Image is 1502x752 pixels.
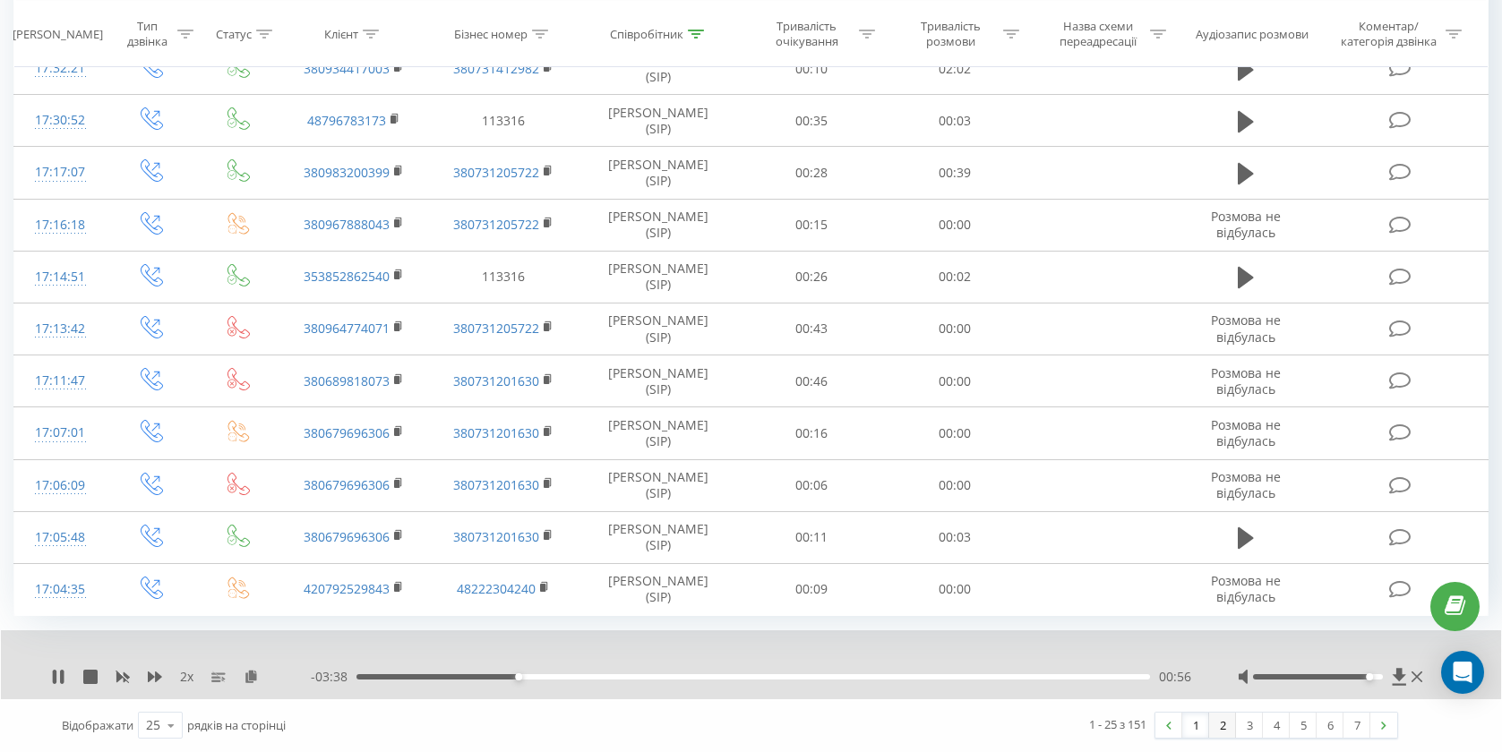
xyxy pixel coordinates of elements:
[13,26,103,41] div: [PERSON_NAME]
[578,251,739,303] td: [PERSON_NAME] (SIP)
[883,43,1027,95] td: 02:02
[304,164,390,181] a: 380983200399
[739,251,883,303] td: 00:26
[578,407,739,459] td: [PERSON_NAME] (SIP)
[1182,713,1209,738] a: 1
[515,673,522,680] div: Accessibility label
[453,476,539,493] a: 380731201630
[1211,364,1281,397] span: Розмова не відбулась
[578,43,739,95] td: [PERSON_NAME] (SIP)
[739,459,883,511] td: 00:06
[304,528,390,545] a: 380679696306
[883,199,1027,251] td: 00:00
[453,320,539,337] a: 380731205722
[883,563,1027,615] td: 00:00
[453,216,539,233] a: 380731205722
[32,208,88,243] div: 17:16:18
[32,363,88,398] div: 17:11:47
[311,668,356,686] span: - 03:38
[1089,715,1146,733] div: 1 - 25 з 151
[739,407,883,459] td: 00:16
[32,260,88,295] div: 17:14:51
[453,164,539,181] a: 380731205722
[739,43,883,95] td: 00:10
[1336,19,1441,49] div: Коментар/категорія дзвінка
[32,520,88,555] div: 17:05:48
[883,95,1027,147] td: 00:03
[32,415,88,450] div: 17:07:01
[32,155,88,190] div: 17:17:07
[62,717,133,733] span: Відображати
[453,424,539,441] a: 380731201630
[122,19,173,49] div: Тип дзвінка
[32,51,88,86] div: 17:32:21
[304,320,390,337] a: 380964774071
[578,199,739,251] td: [PERSON_NAME] (SIP)
[304,476,390,493] a: 380679696306
[739,303,883,355] td: 00:43
[1159,668,1191,686] span: 00:56
[454,26,528,41] div: Бізнес номер
[578,95,739,147] td: [PERSON_NAME] (SIP)
[1196,26,1309,41] div: Аудіозапис розмови
[304,372,390,389] a: 380689818073
[1343,713,1370,738] a: 7
[883,147,1027,199] td: 00:39
[453,528,539,545] a: 380731201630
[883,459,1027,511] td: 00:00
[32,103,88,138] div: 17:30:52
[903,19,999,49] div: Тривалість розмови
[453,372,539,389] a: 380731201630
[739,563,883,615] td: 00:09
[32,312,88,346] div: 17:13:42
[739,95,883,147] td: 00:35
[304,268,390,285] a: 353852862540
[1050,19,1146,49] div: Назва схеми переадресації
[883,355,1027,407] td: 00:00
[1211,208,1281,241] span: Розмова не відбулась
[1209,713,1236,738] a: 2
[428,251,578,303] td: 113316
[304,580,390,597] a: 420792529843
[1366,673,1373,680] div: Accessibility label
[187,717,286,733] span: рядків на сторінці
[307,112,386,129] a: 48796783173
[304,216,390,233] a: 380967888043
[1236,713,1263,738] a: 3
[578,459,739,511] td: [PERSON_NAME] (SIP)
[883,251,1027,303] td: 00:02
[1441,651,1484,694] div: Open Intercom Messenger
[578,303,739,355] td: [PERSON_NAME] (SIP)
[578,147,739,199] td: [PERSON_NAME] (SIP)
[883,303,1027,355] td: 00:00
[216,26,252,41] div: Статус
[304,60,390,77] a: 380934417003
[883,511,1027,563] td: 00:03
[883,407,1027,459] td: 00:00
[578,563,739,615] td: [PERSON_NAME] (SIP)
[324,26,358,41] div: Клієнт
[1317,713,1343,738] a: 6
[32,468,88,503] div: 17:06:09
[1211,572,1281,605] span: Розмова не відбулась
[739,199,883,251] td: 00:15
[1290,713,1317,738] a: 5
[610,26,683,41] div: Співробітник
[304,424,390,441] a: 380679696306
[180,668,193,686] span: 2 x
[739,511,883,563] td: 00:11
[739,147,883,199] td: 00:28
[578,511,739,563] td: [PERSON_NAME] (SIP)
[1211,416,1281,449] span: Розмова не відбулась
[1263,713,1290,738] a: 4
[1211,312,1281,345] span: Розмова не відбулась
[32,572,88,607] div: 17:04:35
[457,580,536,597] a: 48222304240
[578,355,739,407] td: [PERSON_NAME] (SIP)
[428,95,578,147] td: 113316
[759,19,854,49] div: Тривалість очікування
[146,716,160,734] div: 25
[739,355,883,407] td: 00:46
[1211,468,1281,501] span: Розмова не відбулась
[453,60,539,77] a: 380731412982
